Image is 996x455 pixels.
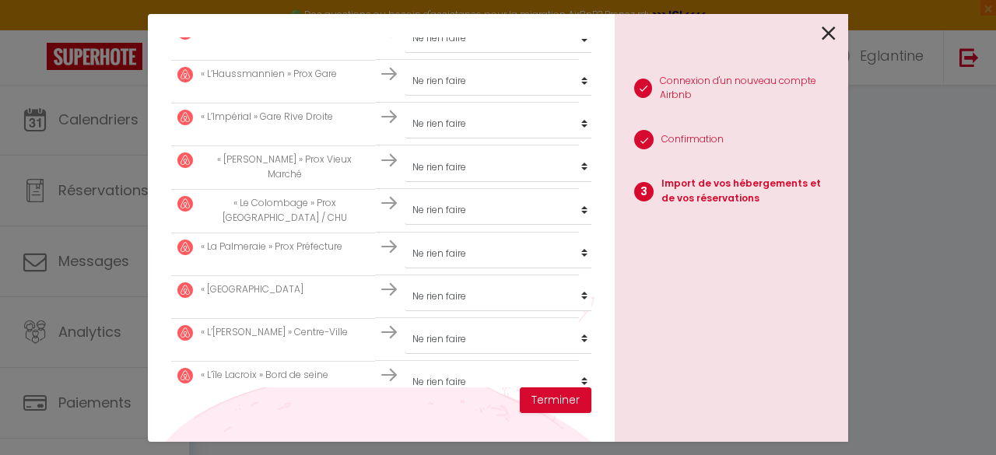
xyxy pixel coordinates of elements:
[634,182,654,201] span: 3
[520,387,591,414] button: Terminer
[661,177,836,206] p: Import de vos hébergements et de vos réservations
[201,240,342,254] p: « La Palmeraie » Prox Préfecture
[201,110,333,124] p: « L’Impérial » Gare Rive Droite
[201,67,337,82] p: « L’Haussmannien » Prox Gare
[661,132,724,147] p: Confirmation
[201,282,303,297] p: « [GEOGRAPHIC_DATA]
[201,196,369,226] p: « Le Colombage » Prox [GEOGRAPHIC_DATA] / CHU
[660,74,836,103] p: Connexion d'un nouveau compte Airbnb
[201,325,348,340] p: « L’[PERSON_NAME] » Centre-Ville
[201,368,328,383] p: « L’île Lacroix » Bord de seine
[201,152,369,182] p: « [PERSON_NAME] » Prox Vieux Marché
